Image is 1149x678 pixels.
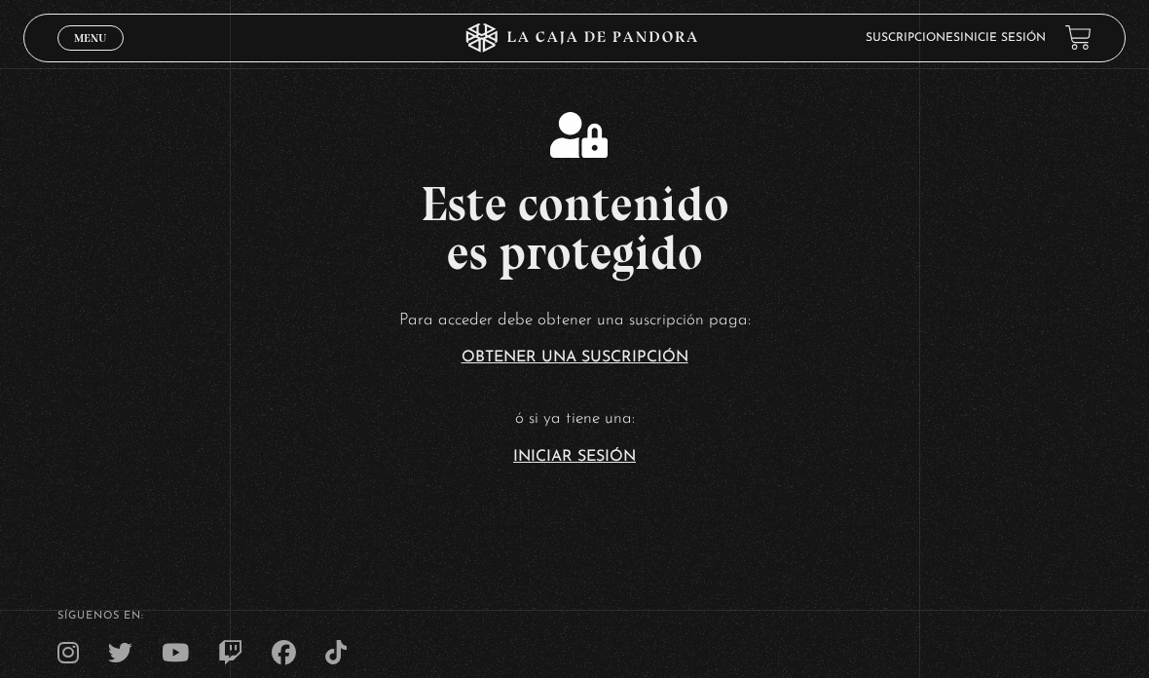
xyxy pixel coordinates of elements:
a: Iniciar Sesión [513,449,636,465]
a: Obtener una suscripción [462,350,688,365]
span: Menu [74,32,106,44]
a: Suscripciones [866,32,960,44]
h4: SÍguenos en: [57,611,1092,621]
span: Cerrar [68,49,114,62]
a: Inicie sesión [960,32,1046,44]
a: View your shopping cart [1065,24,1092,51]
